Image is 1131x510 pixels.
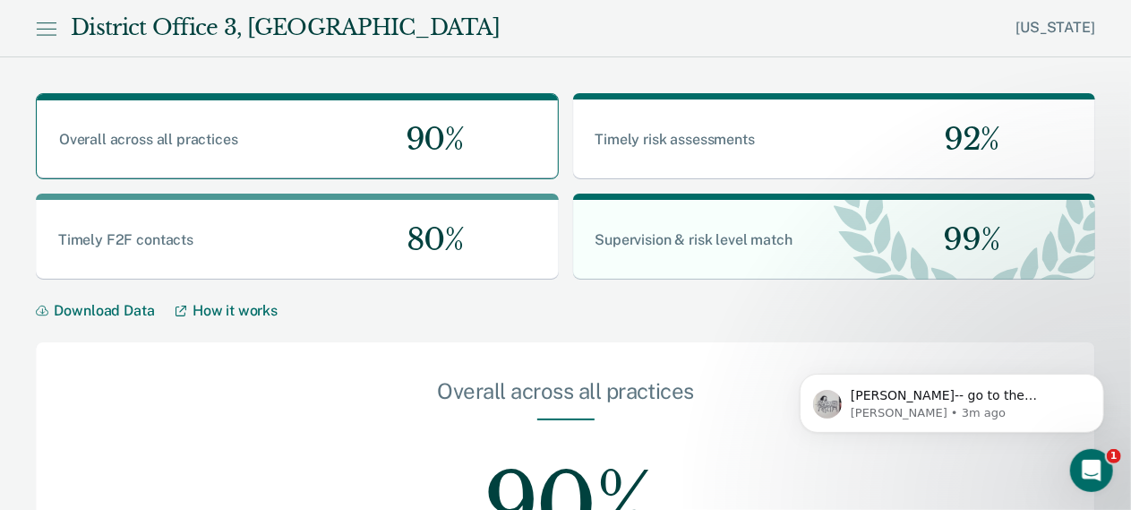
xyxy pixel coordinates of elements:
span: 92% [930,121,999,158]
span: Overall across all practices [59,131,238,148]
iframe: Intercom live chat [1070,449,1113,492]
button: Download Data [36,302,176,319]
div: Overall across all practices [107,378,1024,419]
span: Timely F2F contacts [58,231,193,248]
span: Supervision & risk level match [595,231,792,248]
a: [US_STATE] [1016,19,1095,36]
span: 90% [391,121,464,158]
span: 1 [1107,449,1121,463]
span: 99% [930,221,1000,258]
span: Timely risk assessments [595,131,754,148]
div: District Office 3, [GEOGRAPHIC_DATA] [71,15,500,41]
span: 80% [392,221,464,258]
iframe: Intercom notifications message [773,336,1131,462]
a: How it works [176,302,278,319]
